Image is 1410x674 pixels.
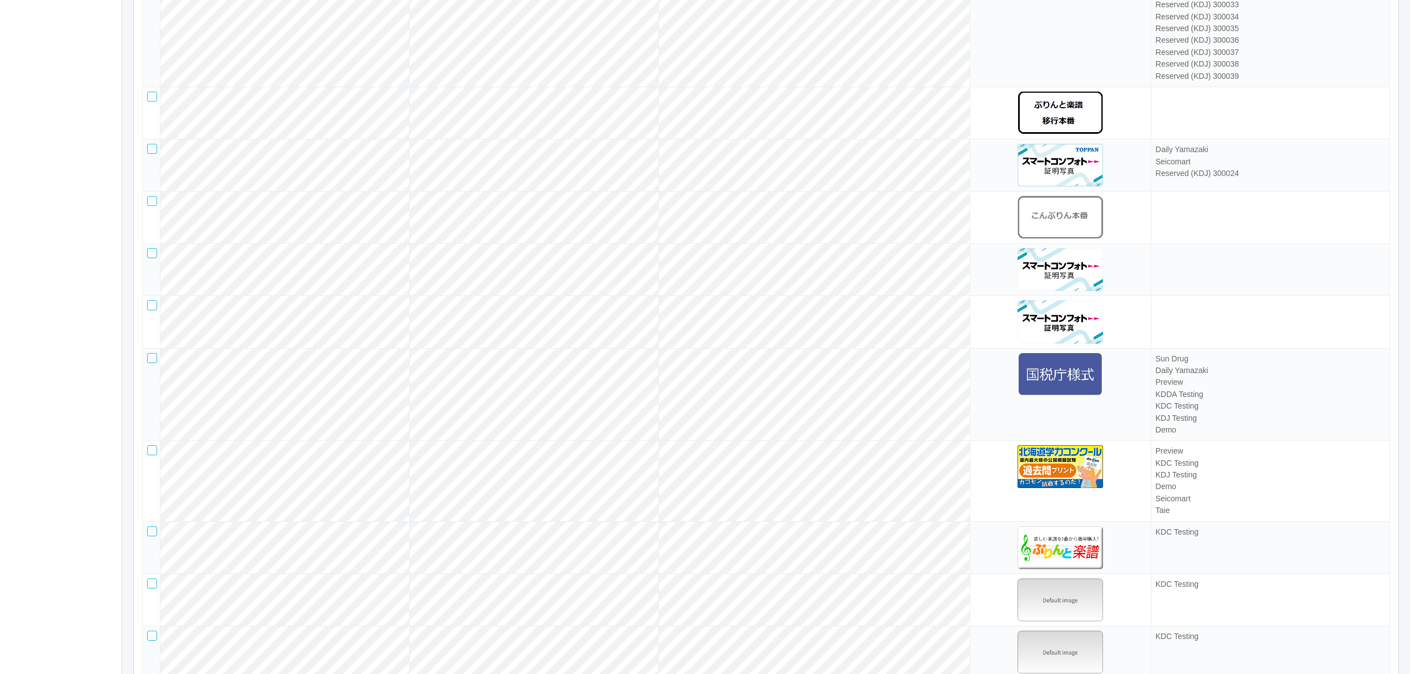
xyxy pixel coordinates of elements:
div: KDJ Testing [1156,413,1385,424]
img: public [1018,92,1103,134]
img: public [1018,300,1103,343]
img: public [1018,248,1103,291]
img: public [1018,144,1103,187]
div: Reserved (KDJ) 300036 [1156,34,1385,46]
div: Preview [1156,445,1385,457]
div: Demo [1156,481,1385,492]
div: KDC Testing [1156,457,1385,469]
div: KDDA Testing [1156,389,1385,400]
div: Reserved (KDJ) 300034 [1156,11,1385,23]
img: public [1018,445,1103,488]
div: KDC Testing [1156,400,1385,412]
div: KDC Testing [1156,631,1385,642]
div: KDJ Testing [1156,469,1385,481]
div: Seicomart [1156,156,1385,168]
img: button_yamaha.png [1018,526,1103,569]
div: Daily Yamazaki [1156,365,1385,376]
div: Taie [1156,505,1385,516]
img: public [1018,631,1103,673]
div: Reserved (KDJ) 300038 [1156,58,1385,70]
div: Reserved (KDJ) 300024 [1156,168,1385,179]
img: public [1018,196,1103,239]
div: KDC Testing [1156,579,1385,590]
div: Reserved (KDJ) 300039 [1156,71,1385,82]
div: Reserved (KDJ) 300035 [1156,23,1385,34]
div: Daily Yamazaki [1156,144,1385,155]
img: public [1018,353,1103,396]
div: Reserved (KDJ) 300037 [1156,47,1385,58]
div: Preview [1156,376,1385,388]
img: public [1018,579,1103,621]
div: Seicomart [1156,493,1385,505]
div: KDC Testing [1156,526,1385,538]
div: Demo [1156,424,1385,436]
div: Sun Drug [1156,353,1385,365]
